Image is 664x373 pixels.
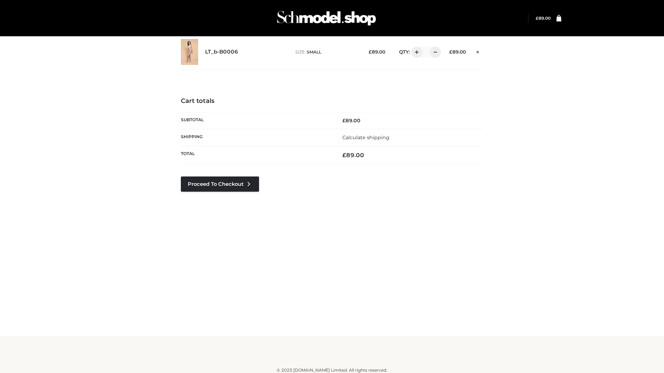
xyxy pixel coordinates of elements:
span: £ [536,16,538,21]
h4: Cart totals [181,97,483,105]
a: Calculate shipping [342,134,389,141]
img: Schmodel Admin 964 [275,4,378,32]
a: £89.00 [536,16,551,21]
th: Total [181,146,332,164]
a: Proceed to Checkout [181,176,259,192]
th: Shipping [181,129,332,146]
a: LT_b-B0006 [205,49,238,55]
bdi: 89.00 [449,49,466,55]
span: £ [369,49,372,55]
a: Remove this item [473,47,483,56]
p: size : [295,49,358,55]
bdi: 89.00 [342,152,364,159]
span: SMALL [307,49,321,55]
bdi: 89.00 [369,49,385,55]
span: £ [342,152,346,159]
div: QTY: [392,47,439,58]
span: £ [342,117,345,124]
th: Subtotal [181,112,332,129]
bdi: 89.00 [342,117,360,124]
bdi: 89.00 [536,16,551,21]
span: £ [449,49,452,55]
